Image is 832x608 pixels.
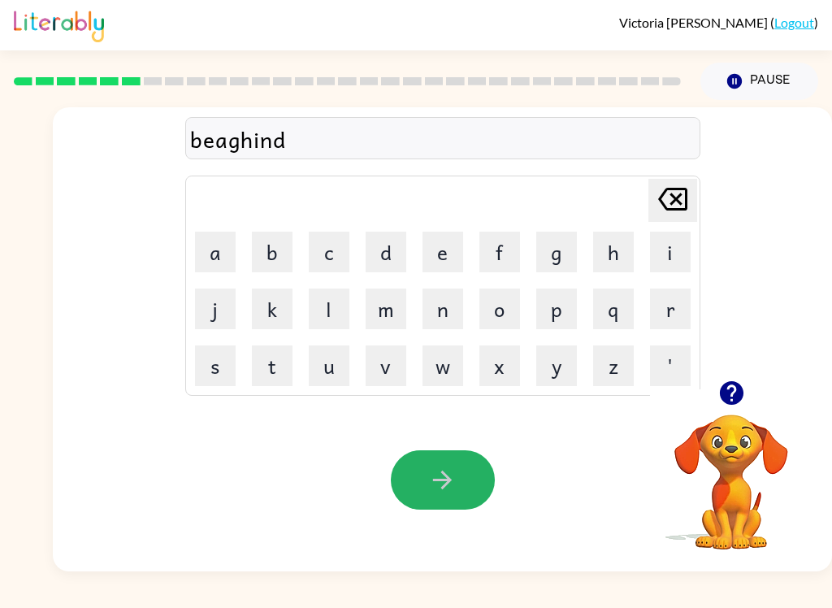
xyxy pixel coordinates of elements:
[650,389,812,552] video: Your browser must support playing .mp4 files to use Literably. Please try using another browser.
[593,345,634,386] button: z
[619,15,818,30] div: ( )
[536,232,577,272] button: g
[14,7,104,42] img: Literably
[195,345,236,386] button: s
[619,15,770,30] span: Victoria [PERSON_NAME]
[650,345,691,386] button: '
[593,232,634,272] button: h
[650,289,691,329] button: r
[252,345,292,386] button: t
[252,289,292,329] button: k
[309,345,349,386] button: u
[536,345,577,386] button: y
[536,289,577,329] button: p
[366,345,406,386] button: v
[422,345,463,386] button: w
[774,15,814,30] a: Logout
[479,345,520,386] button: x
[190,122,695,156] div: beaghind
[309,289,349,329] button: l
[479,232,520,272] button: f
[366,232,406,272] button: d
[700,63,818,100] button: Pause
[650,232,691,272] button: i
[479,289,520,329] button: o
[195,289,236,329] button: j
[593,289,634,329] button: q
[195,232,236,272] button: a
[422,289,463,329] button: n
[252,232,292,272] button: b
[309,232,349,272] button: c
[366,289,406,329] button: m
[422,232,463,272] button: e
